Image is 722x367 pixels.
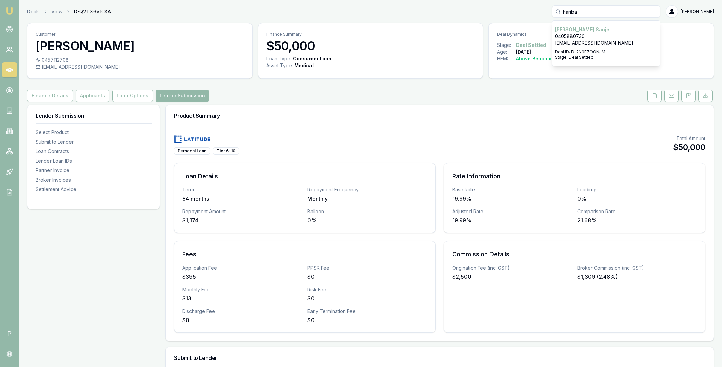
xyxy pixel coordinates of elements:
input: Search deals [552,5,660,18]
p: Deal Dynamics [497,32,705,37]
div: Personal Loan [174,147,210,155]
div: 84 months [182,195,302,203]
button: Loan Options [112,90,153,102]
div: Loan Contracts [36,148,152,155]
div: 19.99% [452,216,572,224]
p: Customer [36,32,244,37]
div: $0 [307,316,427,324]
button: Applicants [76,90,109,102]
nav: breadcrumb [27,8,111,15]
h3: Product Summary [174,113,705,118]
div: Submit to Lender [36,139,152,145]
div: $0 [307,273,427,281]
div: Lender Loan IDs [36,158,152,164]
div: $2,500 [452,273,572,281]
button: Finance Details [27,90,73,102]
a: Finance Details [27,90,74,102]
div: 19.99% [452,195,572,203]
p: Finance Summary [266,32,475,37]
div: Repayment Amount [182,208,302,215]
h3: [PERSON_NAME] [36,39,244,53]
h3: Commission Details [452,250,697,259]
div: [EMAIL_ADDRESS][DOMAIN_NAME] [36,63,244,70]
p: 0405880730 [555,33,657,40]
span: P [2,326,17,341]
span: D-QVTX6V1CKA [74,8,111,15]
div: 0% [577,195,697,203]
div: Age: [497,49,516,55]
h3: $50,000 [266,39,475,53]
h3: Submit to Lender [174,355,705,361]
div: $1,174 [182,216,302,224]
img: Latitude [174,135,211,143]
p: [PERSON_NAME] Sanjel [555,26,657,33]
div: Medical [294,62,314,69]
div: Consumer Loan [293,55,332,62]
a: Loan Options [111,90,154,102]
div: Loan Type: [266,55,292,62]
div: $50,000 [673,142,705,153]
div: 21.68% [577,216,697,224]
a: Applicants [74,90,111,102]
div: Monthly Fee [182,286,302,293]
h3: Loan Details [182,171,427,181]
div: Repayment Frequency [307,186,427,193]
div: $0 [307,294,427,302]
div: Monthly [307,195,427,203]
div: 0457112708 [36,57,244,63]
div: Balloon [307,208,427,215]
div: 0% [307,216,427,224]
div: Discharge Fee [182,308,302,315]
button: Lender Submission [156,90,209,102]
div: Above Benchmark [516,55,559,62]
h3: Rate Information [452,171,697,181]
div: Origination Fee (inc. GST) [452,264,572,271]
div: Broker Invoices [36,177,152,183]
a: View [51,8,62,15]
div: Settlement Advice [36,186,152,193]
div: $1,309 (2.48%) [577,273,697,281]
div: [DATE] [516,49,531,55]
a: Deals [27,8,40,15]
img: emu-icon-u.png [5,7,14,15]
div: Select Product [36,129,152,136]
div: Tier 6-10 [213,147,239,155]
p: Deal ID: D-2N9F7OONJM [555,49,657,55]
div: Select deal for Haribansha Sanjel [552,21,660,66]
div: $395 [182,273,302,281]
div: Adjusted Rate [452,208,572,215]
div: Stage: [497,42,516,49]
div: $0 [182,316,302,324]
div: PPSR Fee [307,264,427,271]
div: HEM: [497,55,516,62]
div: Loadings [577,186,697,193]
div: Partner Invoice [36,167,152,174]
p: [EMAIL_ADDRESS][DOMAIN_NAME] [555,40,657,47]
div: Asset Type : [266,62,293,69]
div: Risk Fee [307,286,427,293]
div: Comparison Rate [577,208,697,215]
div: Base Rate [452,186,572,193]
div: Total Amount [673,135,705,142]
div: $13 [182,294,302,302]
div: Deal Settled [516,42,546,49]
div: Broker Commission (inc. GST) [577,264,697,271]
div: Term [182,186,302,193]
a: Lender Submission [154,90,210,102]
h3: Lender Submission [36,113,152,118]
h3: Fees [182,250,427,259]
div: Early Termination Fee [307,308,427,315]
p: Stage: Deal Settled [555,55,657,60]
div: Application Fee [182,264,302,271]
span: [PERSON_NAME] [681,9,714,14]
